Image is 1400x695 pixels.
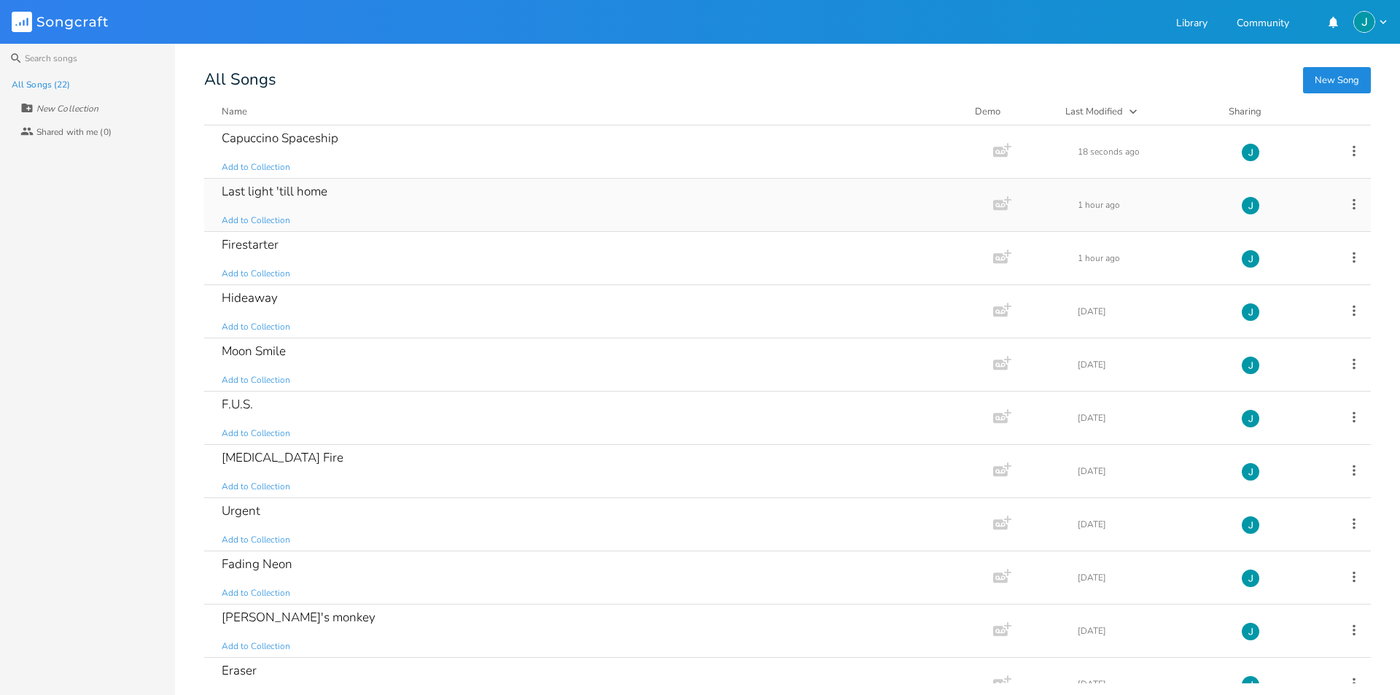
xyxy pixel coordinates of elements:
[222,374,290,387] span: Add to Collection
[222,451,343,464] div: [MEDICAL_DATA] Fire
[1237,18,1289,31] a: Community
[1078,467,1224,475] div: [DATE]
[1229,104,1316,119] div: Sharing
[222,292,278,304] div: Hideaway
[36,128,112,136] div: Shared with me (0)
[222,132,338,144] div: Capuccino Spaceship
[204,73,1371,87] div: All Songs
[1065,105,1123,118] div: Last Modified
[1065,104,1211,119] button: Last Modified
[222,534,290,546] span: Add to Collection
[1303,67,1371,93] button: New Song
[1241,622,1260,641] img: J Molnar
[975,104,1048,119] div: Demo
[222,481,290,493] span: Add to Collection
[1241,462,1260,481] img: J Molnar
[222,238,279,251] div: Firestarter
[1241,303,1260,322] img: J Molnar
[222,398,253,411] div: F.U.S.
[222,268,290,280] span: Add to Collection
[222,505,260,517] div: Urgent
[1241,196,1260,215] img: J Molnar
[1241,249,1260,268] img: J Molnar
[36,104,98,113] div: New Collection
[1078,307,1224,316] div: [DATE]
[222,214,290,227] span: Add to Collection
[222,104,957,119] button: Name
[1078,680,1224,688] div: [DATE]
[1176,18,1207,31] a: Library
[1241,143,1260,162] img: J Molnar
[12,80,70,89] div: All Songs (22)
[1241,409,1260,428] img: J Molnar
[222,558,292,570] div: Fading Neon
[222,427,290,440] span: Add to Collection
[222,345,286,357] div: Moon Smile
[1241,516,1260,535] img: J Molnar
[1078,626,1224,635] div: [DATE]
[222,185,327,198] div: Last light 'till home
[1241,675,1260,694] img: J Molnar
[1078,201,1224,209] div: 1 hour ago
[1078,360,1224,369] div: [DATE]
[1078,147,1224,156] div: 18 seconds ago
[222,105,247,118] div: Name
[1078,573,1224,582] div: [DATE]
[222,664,257,677] div: Eraser
[1078,254,1224,263] div: 1 hour ago
[1353,11,1375,33] img: J Molnar
[222,611,376,624] div: [PERSON_NAME]'s monkey
[222,587,290,599] span: Add to Collection
[222,161,290,174] span: Add to Collection
[222,321,290,333] span: Add to Collection
[1078,413,1224,422] div: [DATE]
[222,640,290,653] span: Add to Collection
[1078,520,1224,529] div: [DATE]
[1241,356,1260,375] img: J Molnar
[1241,569,1260,588] img: J Molnar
